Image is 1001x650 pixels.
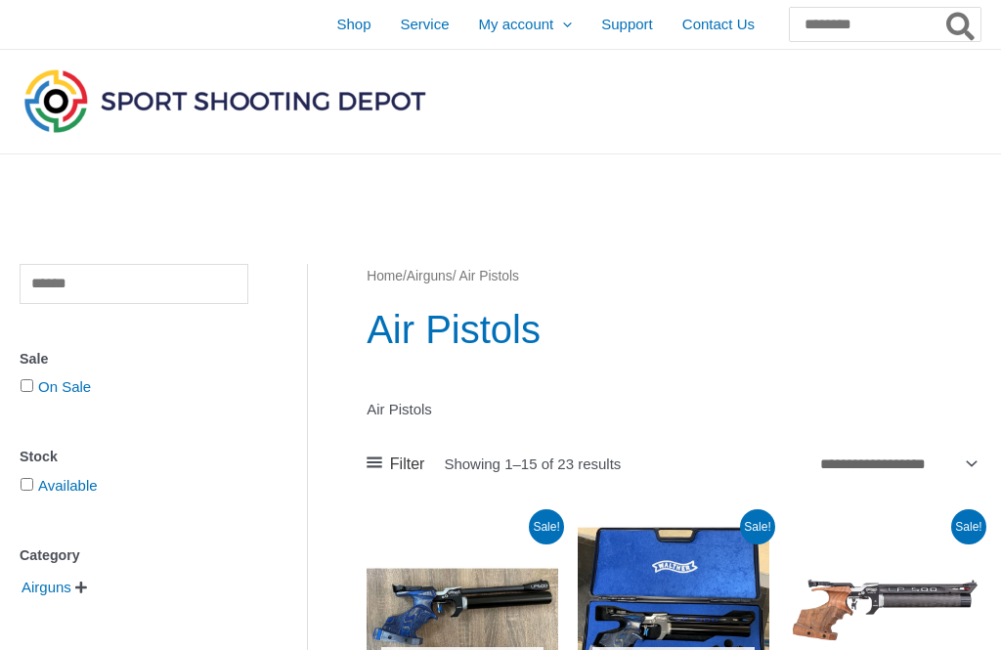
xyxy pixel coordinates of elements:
span: Airguns [20,571,73,604]
div: Stock [20,443,248,471]
span: Sale! [951,509,986,544]
a: Airguns [407,269,453,283]
a: On Sale [38,378,91,395]
input: On Sale [21,379,33,392]
input: Available [21,478,33,491]
p: Air Pistols [367,396,980,423]
span:  [75,581,87,594]
div: Sale [20,345,248,373]
a: Filter [367,450,424,479]
p: Showing 1–15 of 23 results [444,456,621,471]
a: Airguns [20,578,73,594]
div: Category [20,542,248,570]
span: Filter [390,450,425,479]
span: Sale! [740,509,775,544]
span: Sale! [529,509,564,544]
button: Search [942,8,980,41]
select: Shop order [813,450,980,479]
h1: Air Pistols [367,302,980,357]
a: Home [367,269,403,283]
nav: Breadcrumb [367,264,980,289]
a: Available [38,477,98,494]
img: Sport Shooting Depot [20,65,430,137]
